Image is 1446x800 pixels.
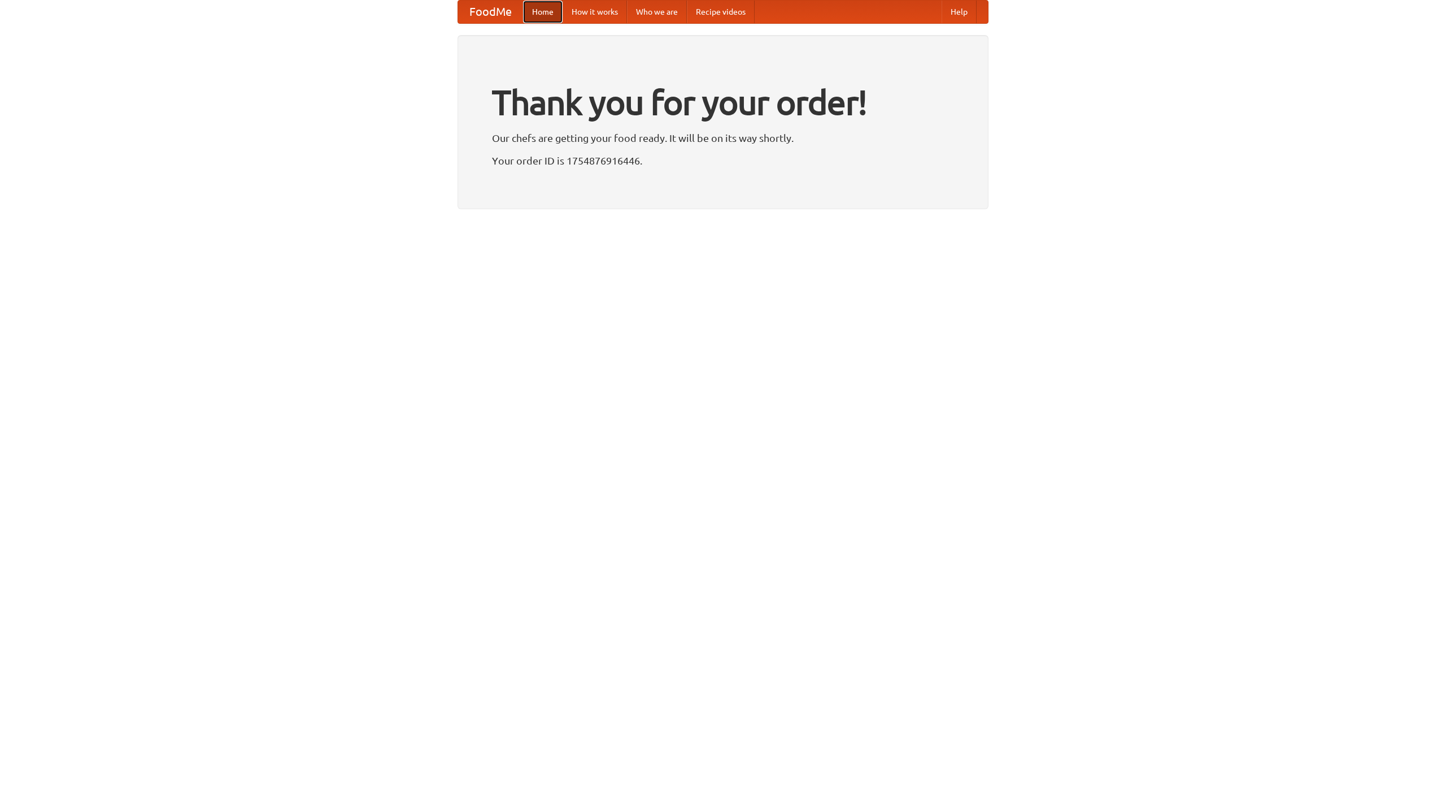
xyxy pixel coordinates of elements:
[492,129,954,146] p: Our chefs are getting your food ready. It will be on its way shortly.
[627,1,687,23] a: Who we are
[563,1,627,23] a: How it works
[458,1,523,23] a: FoodMe
[687,1,755,23] a: Recipe videos
[492,75,954,129] h1: Thank you for your order!
[492,152,954,169] p: Your order ID is 1754876916446.
[523,1,563,23] a: Home
[942,1,977,23] a: Help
